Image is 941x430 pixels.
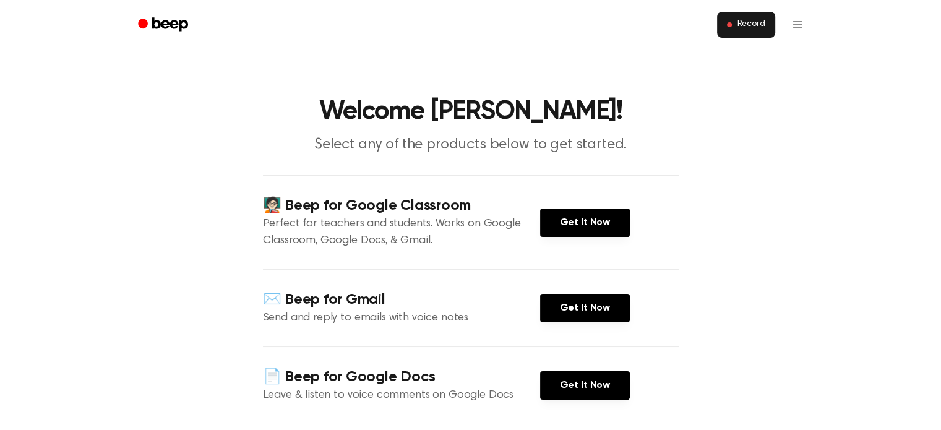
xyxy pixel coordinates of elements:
h4: 🧑🏻‍🏫 Beep for Google Classroom [263,196,540,216]
h1: Welcome [PERSON_NAME]! [154,99,788,125]
button: Record [717,12,775,38]
p: Send and reply to emails with voice notes [263,310,540,327]
a: Beep [129,13,199,37]
p: Leave & listen to voice comments on Google Docs [263,387,540,404]
a: Get It Now [540,371,630,400]
p: Select any of the products below to get started. [233,135,708,155]
button: Open menu [783,10,812,40]
span: Record [737,19,765,30]
a: Get It Now [540,294,630,322]
h4: ✉️ Beep for Gmail [263,290,540,310]
a: Get It Now [540,209,630,237]
p: Perfect for teachers and students. Works on Google Classroom, Google Docs, & Gmail. [263,216,540,249]
h4: 📄 Beep for Google Docs [263,367,540,387]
